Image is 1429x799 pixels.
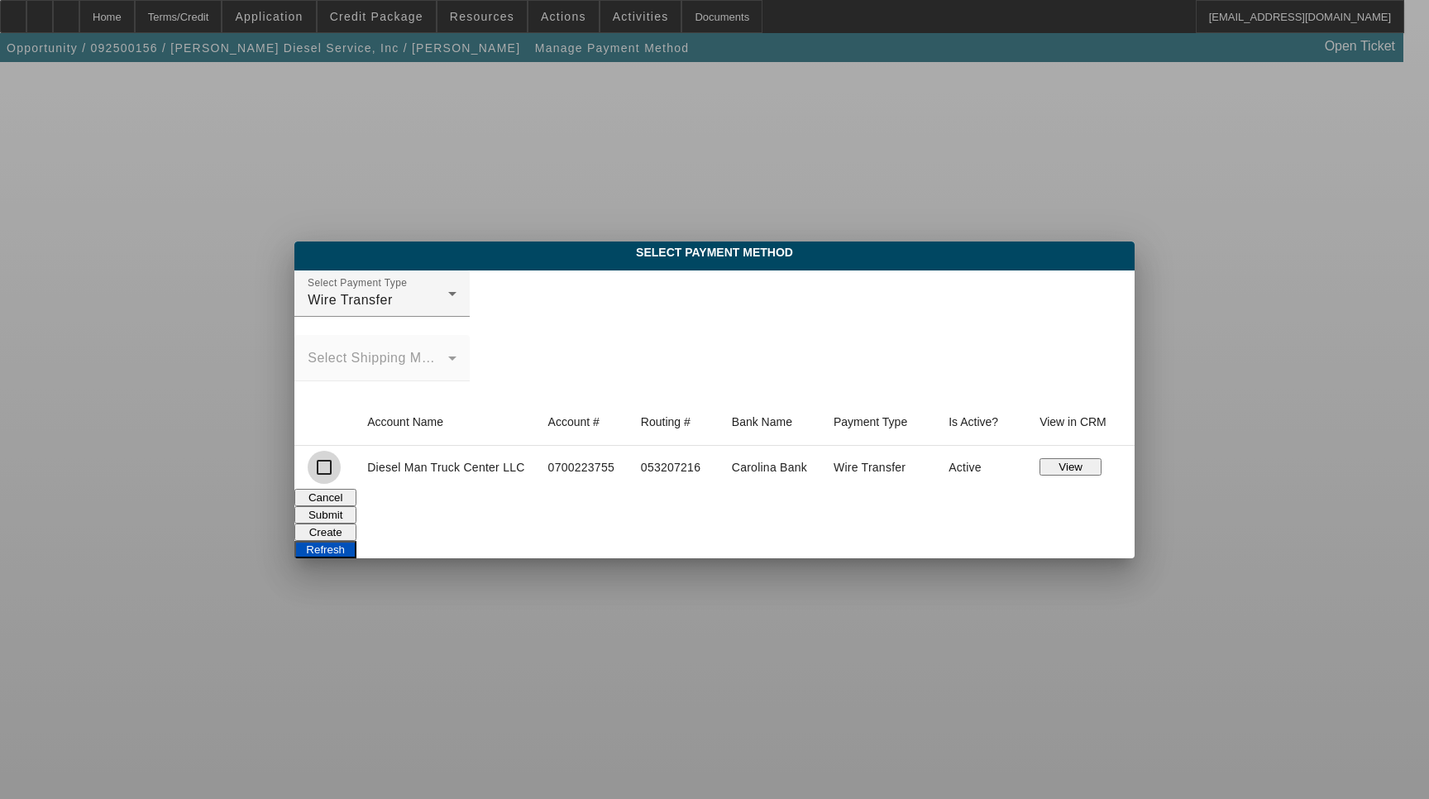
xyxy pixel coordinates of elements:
span: Wire Transfer [308,293,393,307]
button: Refresh [294,541,356,558]
div: Bank Name [732,413,807,431]
div: Is Active? [949,413,998,431]
mat-label: Select Shipping Method [308,351,456,365]
div: Bank Name [732,413,792,431]
button: Submit [294,506,356,524]
td: Active [935,446,1026,489]
div: Account Name [367,413,443,431]
td: Wire Transfer [820,446,935,489]
div: Account # [548,413,614,431]
div: View in CRM [1039,413,1121,431]
button: Cancel [294,489,356,506]
button: View [1039,458,1102,476]
div: Account # [548,413,600,431]
div: Routing # [641,413,705,431]
div: Payment Type [834,413,922,431]
div: Routing # [641,413,691,431]
td: Diesel Man Truck Center LLC [354,446,534,489]
button: Create [294,524,356,541]
mat-label: Select Payment Type [308,277,407,288]
span: Select Payment Method [307,246,1122,259]
td: 0700223755 [535,446,628,489]
div: View in CRM [1039,413,1106,431]
td: Carolina Bank [719,446,820,489]
td: 053207216 [628,446,719,489]
div: Payment Type [834,413,907,431]
div: Account Name [367,413,521,431]
div: Is Active? [949,413,1013,431]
